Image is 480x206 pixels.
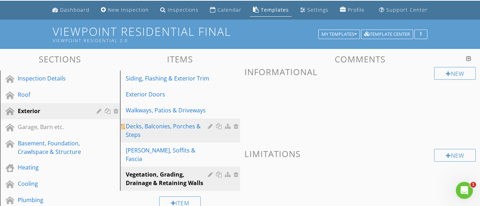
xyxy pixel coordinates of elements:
[470,182,476,188] span: 1
[337,4,367,17] a: Profile
[126,90,210,99] div: Exterior Doors
[98,4,152,17] a: New Inspection
[18,163,86,172] div: Heating
[250,4,292,17] a: Templates
[18,107,86,115] div: Exterior
[108,6,149,13] div: New Inspection
[361,30,413,37] a: Template Center
[244,149,476,158] h3: Limitations
[120,54,240,64] h3: Items
[126,122,210,139] div: Decks, Balconies, Porches & Steps
[456,182,473,199] iframe: Intercom live chat
[217,6,242,13] div: Calendar
[361,29,413,39] button: Template Center
[18,90,86,99] div: Roof
[376,4,431,17] a: Support Center
[126,146,210,163] div: [PERSON_NAME], Soffits & Fascia
[261,6,289,13] div: Templates
[207,4,244,17] a: Calendar
[126,74,210,83] div: Siding, Flashing & Exterior Trim
[307,6,329,13] div: Settings
[53,25,427,43] h1: Viewpoint Residential Final
[168,6,199,13] div: Inspections
[18,74,86,83] div: Inspection Details
[18,123,86,131] div: Garage, Barn etc.
[126,170,210,187] div: Vegetation, Grading, Drainage & Retaining Walls
[60,6,90,13] div: Dashboard
[244,54,476,64] h3: Comments
[434,149,476,162] div: New
[364,32,410,37] div: Template Center
[53,38,321,43] div: Viewpoint Residential 2.0
[157,4,201,17] a: Inspections
[18,179,86,188] div: Cooling
[348,6,365,13] div: Profile
[18,139,86,156] div: Basement, Foundation, Crawlspace & Structure
[244,67,476,77] h3: Informational
[434,67,476,80] div: New
[322,32,357,37] div: My Templates
[297,4,331,17] a: Settings
[18,196,86,204] div: Plumbing
[386,6,428,13] div: Support Center
[126,106,210,115] div: Walkways, Patios & Driveways
[318,29,360,39] button: My Templates
[49,4,92,17] a: Dashboard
